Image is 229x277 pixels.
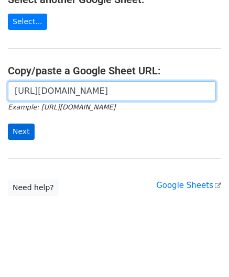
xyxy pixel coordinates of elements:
small: Example: [URL][DOMAIN_NAME] [8,103,115,111]
input: Paste your Google Sheet URL here [8,81,216,101]
iframe: Chat Widget [177,227,229,277]
a: Google Sheets [156,181,221,190]
input: Next [8,124,35,140]
h4: Copy/paste a Google Sheet URL: [8,64,221,77]
a: Select... [8,14,47,30]
a: Need help? [8,180,59,196]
